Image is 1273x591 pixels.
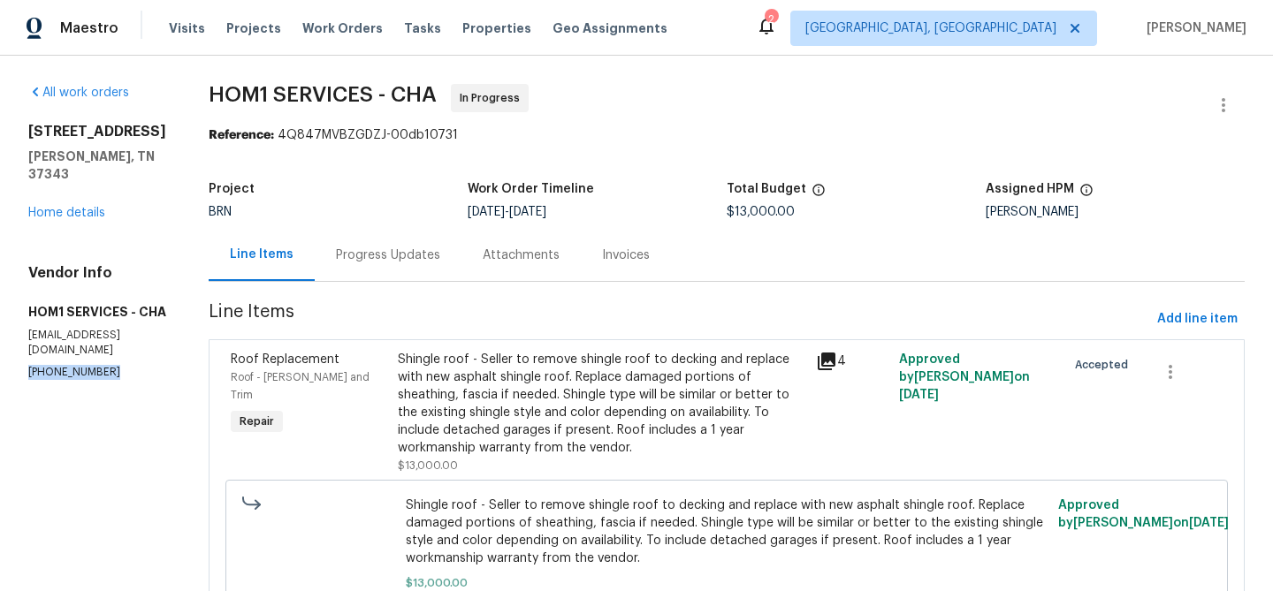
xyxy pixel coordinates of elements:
span: Work Orders [302,19,383,37]
span: Geo Assignments [553,19,667,37]
h5: Assigned HPM [986,183,1074,195]
span: Visits [169,19,205,37]
h4: Vendor Info [28,264,166,282]
span: Maestro [60,19,118,37]
span: [PERSON_NAME] [1140,19,1246,37]
div: 2 [765,11,777,28]
a: All work orders [28,87,129,99]
button: Add line item [1150,303,1245,336]
h5: Project [209,183,255,195]
span: Roof Replacement [231,353,339,366]
span: $13,000.00 [727,206,795,218]
h5: Work Order Timeline [468,183,594,195]
span: Accepted [1075,356,1135,374]
span: [DATE] [899,389,939,401]
span: HOM1 SERVICES - CHA [209,84,437,105]
span: [DATE] [468,206,505,218]
h5: [PERSON_NAME], TN 37343 [28,148,166,183]
span: BRN [209,206,232,218]
span: [DATE] [509,206,546,218]
span: - [468,206,546,218]
span: Shingle roof - Seller to remove shingle roof to decking and replace with new asphalt shingle roof... [406,496,1048,567]
div: Attachments [483,246,560,264]
span: [GEOGRAPHIC_DATA], [GEOGRAPHIC_DATA] [805,19,1056,37]
span: [DATE] [1189,517,1229,529]
div: 4 [816,351,888,372]
h5: HOM1 SERVICES - CHA [28,303,166,321]
b: Reference: [209,129,274,141]
span: Repair [232,413,281,430]
div: Progress Updates [336,246,440,264]
span: The hpm assigned to this work order. [1079,183,1094,206]
div: [PERSON_NAME] [986,206,1245,218]
span: Line Items [209,303,1150,336]
div: Line Items [230,246,293,263]
span: Tasks [404,22,441,34]
h2: [STREET_ADDRESS] [28,123,166,140]
span: Add line item [1157,308,1238,330]
span: Roof - [PERSON_NAME] and Trim [231,372,370,400]
span: In Progress [460,89,527,107]
span: Projects [226,19,281,37]
span: Properties [462,19,531,37]
span: Approved by [PERSON_NAME] on [1058,499,1229,529]
p: [PHONE_NUMBER] [28,365,166,380]
span: $13,000.00 [398,460,458,471]
div: Invoices [602,246,650,264]
a: Home details [28,207,105,219]
span: The total cost of line items that have been proposed by Opendoor. This sum includes line items th... [812,183,826,206]
div: 4Q847MVBZGDZJ-00db10731 [209,126,1245,144]
h5: Total Budget [727,183,806,195]
span: Approved by [PERSON_NAME] on [899,353,1030,401]
p: [EMAIL_ADDRESS][DOMAIN_NAME] [28,328,166,358]
div: Shingle roof - Seller to remove shingle roof to decking and replace with new asphalt shingle roof... [398,351,805,457]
